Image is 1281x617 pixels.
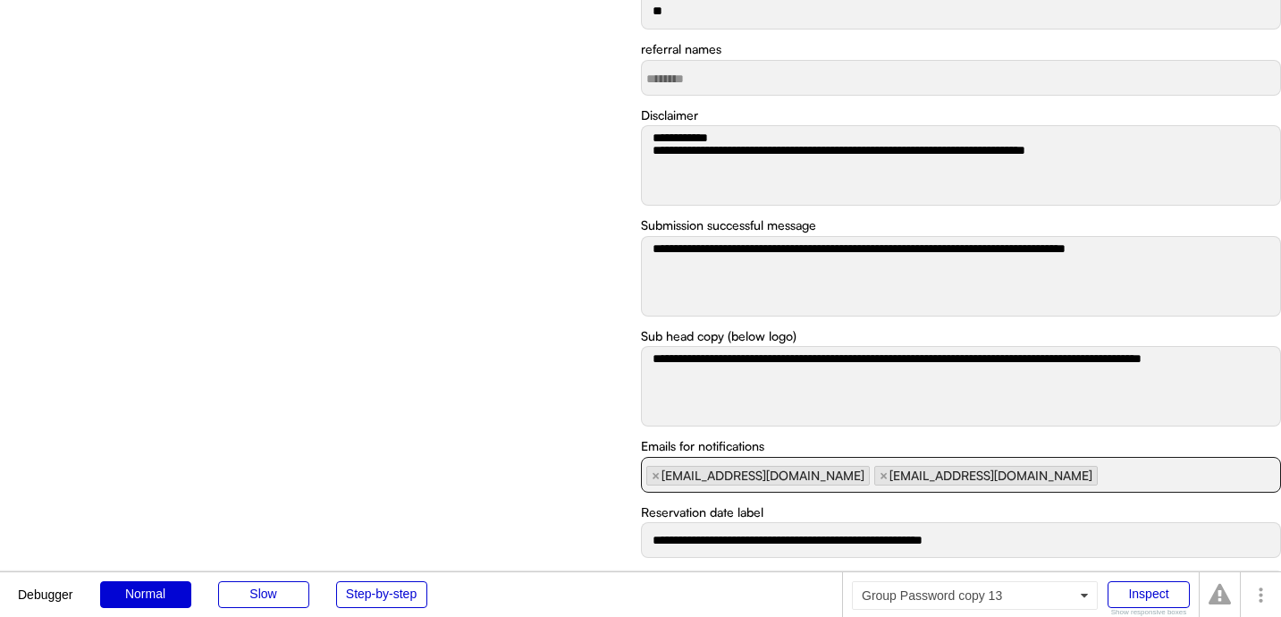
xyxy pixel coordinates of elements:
div: Submission successful message [641,216,816,234]
div: Reservation date label [641,503,763,521]
div: Group Password copy 13 [852,581,1098,610]
div: Slow [218,581,309,608]
div: Emails for notifications [641,437,764,455]
span: × [652,469,660,482]
div: Inspect [1108,581,1190,608]
div: Show responsive boxes [1108,609,1190,616]
li: colum@eatloyalist.com [874,466,1098,486]
span: × [880,469,888,482]
div: Normal [100,581,191,608]
li: Arti@the86.nyc [646,466,870,486]
div: Sub head copy (below logo) [641,327,796,345]
div: Disclaimer [641,106,698,124]
div: referral names [641,40,721,58]
div: Step-by-step [336,581,427,608]
div: Debugger [18,572,73,601]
